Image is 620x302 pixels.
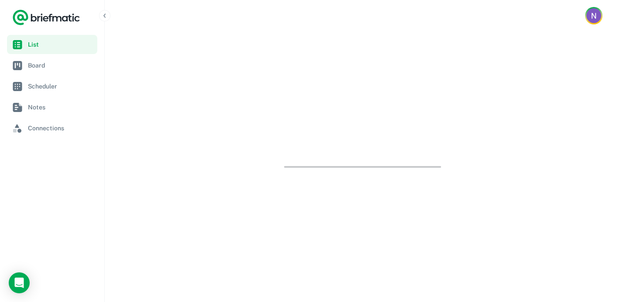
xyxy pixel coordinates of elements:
a: Board [7,56,97,75]
span: Scheduler [28,81,94,91]
div: Load Chat [9,272,30,293]
button: Account button [585,7,603,24]
span: Board [28,61,94,70]
span: Notes [28,102,94,112]
a: Connections [7,119,97,138]
a: List [7,35,97,54]
a: Logo [12,9,80,26]
img: Nataleh Nicole [586,8,601,23]
span: List [28,40,94,49]
a: Notes [7,98,97,117]
span: Connections [28,123,94,133]
a: Scheduler [7,77,97,96]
